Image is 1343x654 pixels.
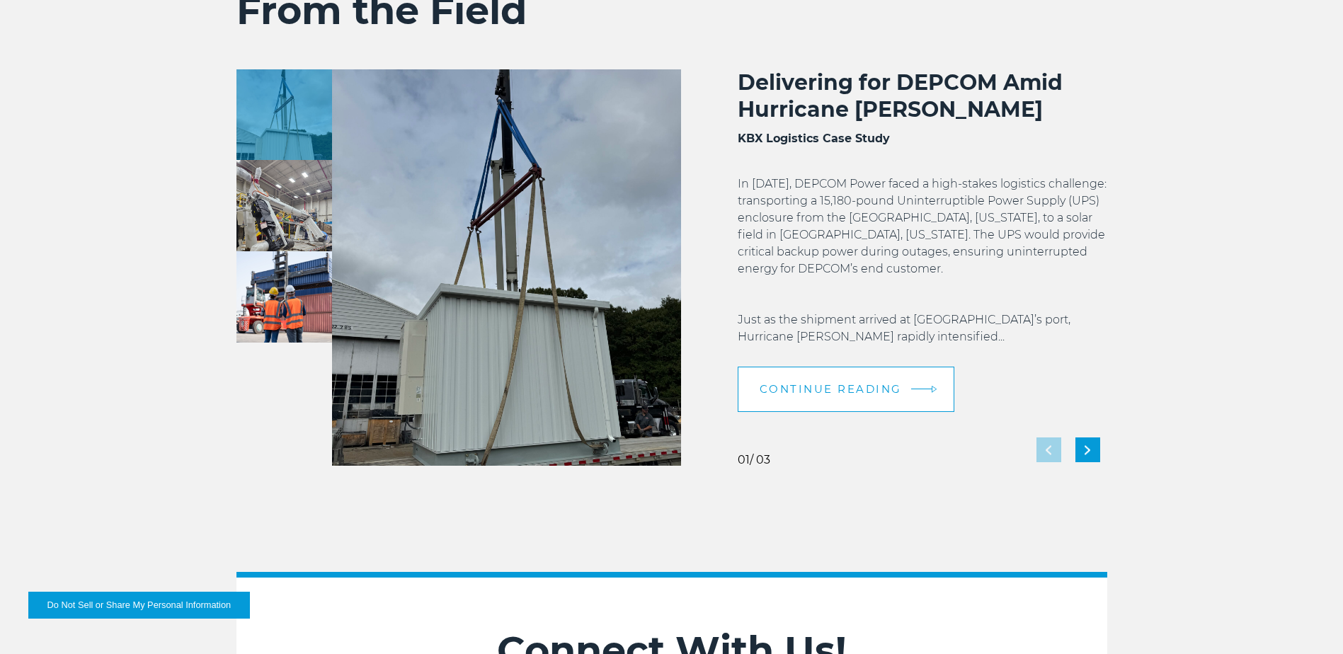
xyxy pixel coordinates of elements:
span: Continue reading [760,384,902,394]
img: arrow [931,385,937,393]
span: 01 [738,453,750,466]
div: Next slide [1075,437,1100,462]
div: / 03 [738,454,770,466]
button: Do Not Sell or Share My Personal Information [28,592,250,619]
p: In [DATE], DEPCOM Power faced a high-stakes logistics challenge: transporting a 15,180-pound Unin... [738,176,1107,345]
img: How Georgia-Pacific Cut Shipping Costs by 57% with KBX Logistics [236,160,332,251]
h3: KBX Logistics Case Study [738,130,1107,147]
a: Continue reading arrow arrow [738,367,954,412]
h2: Delivering for DEPCOM Amid Hurricane [PERSON_NAME] [738,69,1107,123]
img: next slide [1085,445,1090,454]
img: Delivering Critical Equipment for Koch Methanol [236,251,332,343]
img: Delivering for DEPCOM Amid Hurricane Milton [332,69,681,466]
